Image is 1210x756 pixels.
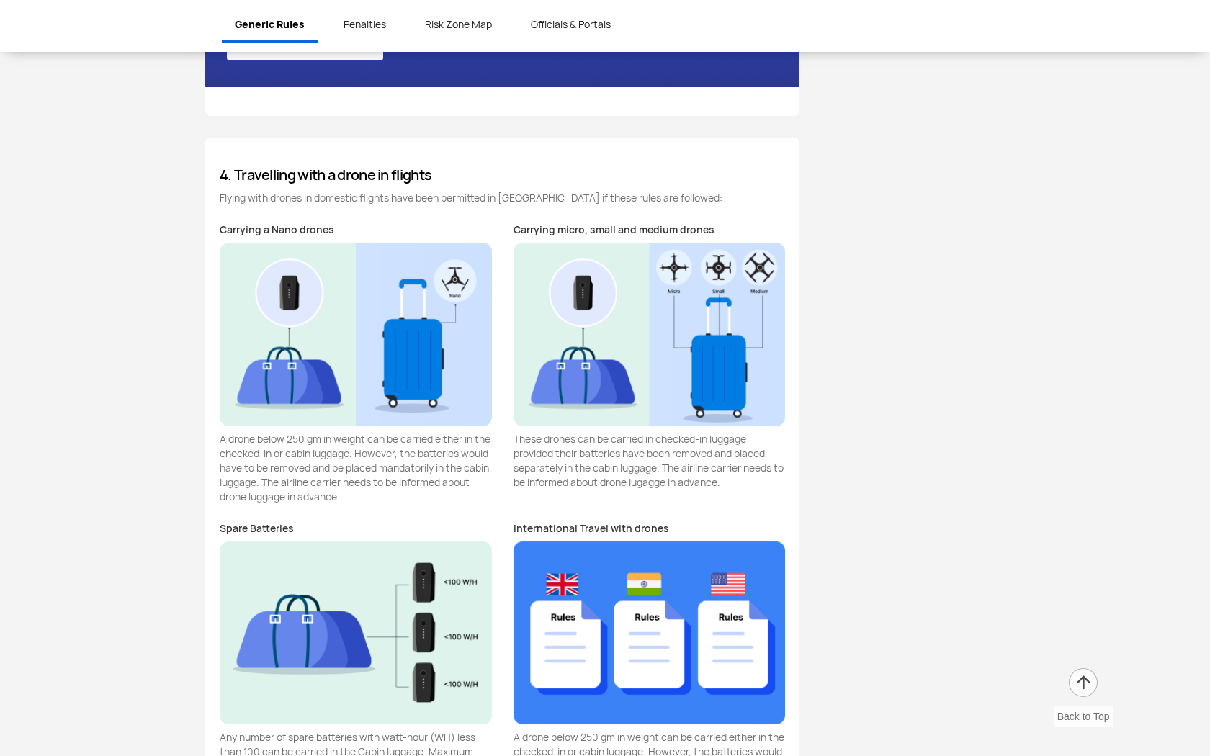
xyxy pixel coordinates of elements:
p: Carrying micro, small and medium drones [514,222,786,237]
p: Spare Batteries [220,521,492,536]
a: Officials & Portals [518,9,624,40]
p: These drones can be carried in checked-in luggage provided their batteries have been removed and ... [514,432,786,490]
p: International Travel with drones [514,521,786,536]
img: ic_arrow-up.png [1067,667,1099,698]
h4: 4. Travelling with a drone in flights [220,166,785,184]
p: Flying with drones in domestic flights have been permitted in [GEOGRAPHIC_DATA] if these rules ar... [220,191,785,205]
a: Penalties [331,9,399,40]
img: Carrying a Nano drones [220,243,492,426]
a: Generic Rules [222,9,318,43]
img: International Travel with drones [514,541,786,724]
img: Spare Batteries [220,541,492,724]
div: Back to Top [1054,706,1113,727]
p: Carrying a Nano drones [220,222,492,237]
img: Carrying micro, small and medium drones [514,243,786,426]
p: A drone below 250 gm in weight can be carried either in the checked-in or cabin luggage. However,... [220,432,492,504]
a: Risk Zone Map [412,9,505,40]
